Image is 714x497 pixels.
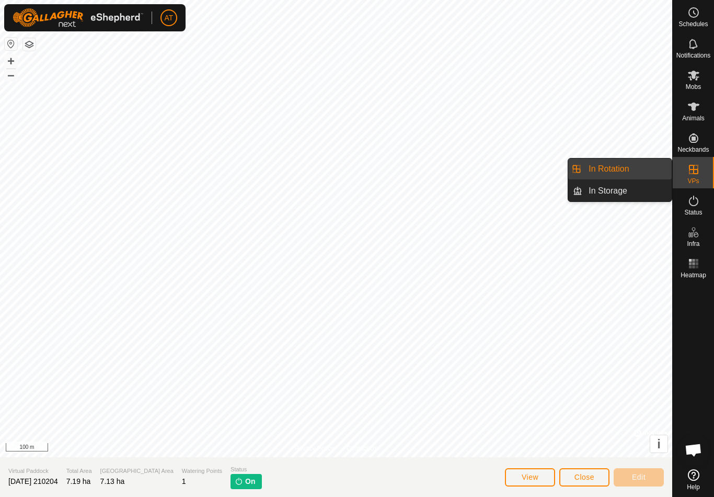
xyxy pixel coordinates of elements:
a: Contact Us [347,444,377,453]
span: VPs [687,178,699,184]
span: Total Area [66,467,92,476]
span: Watering Points [182,467,222,476]
span: In Rotation [589,163,629,175]
span: Status [231,465,261,474]
button: i [650,435,667,453]
span: 1 [182,477,186,485]
span: 7.19 ha [66,477,91,485]
img: turn-on [235,477,243,485]
span: [DATE] 210204 [8,477,58,485]
button: + [5,55,17,67]
span: Animals [682,115,705,121]
span: [GEOGRAPHIC_DATA] Area [100,467,174,476]
span: Status [684,209,702,216]
li: In Storage [568,180,672,201]
span: Notifications [676,52,710,59]
span: Schedules [678,21,708,27]
span: In Storage [589,185,627,197]
span: Infra [687,241,699,247]
span: Heatmap [681,272,706,278]
span: Mobs [686,84,701,90]
span: AT [165,13,174,24]
span: 7.13 ha [100,477,125,485]
button: Reset Map [5,38,17,50]
span: Edit [632,473,646,481]
span: Neckbands [677,146,709,153]
a: In Rotation [582,159,672,179]
a: Privacy Policy [295,444,334,453]
span: i [657,437,661,451]
span: Close [574,473,594,481]
span: On [245,476,255,487]
button: Map Layers [23,38,36,51]
span: Virtual Paddock [8,467,58,476]
img: Gallagher Logo [13,8,143,27]
li: In Rotation [568,159,672,179]
a: Help [673,465,714,494]
span: Help [687,484,700,490]
div: Open chat [678,434,709,466]
span: View [522,473,538,481]
button: Close [559,468,609,487]
button: Edit [614,468,664,487]
button: – [5,69,17,81]
a: In Storage [582,180,672,201]
button: View [505,468,555,487]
